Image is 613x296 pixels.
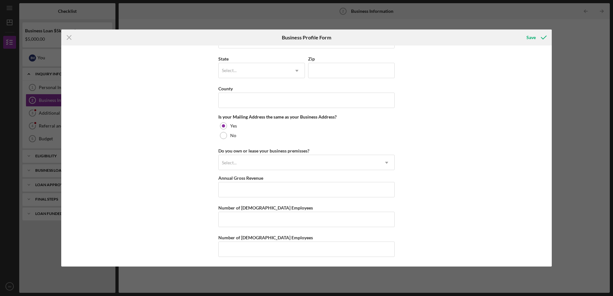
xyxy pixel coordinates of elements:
label: Number of [DEMOGRAPHIC_DATA] Employees [218,235,313,240]
label: No [230,133,236,138]
h6: Business Profile Form [282,35,331,40]
div: Save [526,31,536,44]
label: County [218,86,233,91]
label: Zip [308,56,315,62]
div: Is your Mailing Address the same as your Business Address? [218,114,395,119]
label: Yes [230,123,237,128]
label: Annual Gross Revenue [218,175,263,181]
label: Number of [DEMOGRAPHIC_DATA] Employees [218,205,313,210]
button: Save [520,31,552,44]
div: Select... [222,160,237,165]
div: Select... [222,68,237,73]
